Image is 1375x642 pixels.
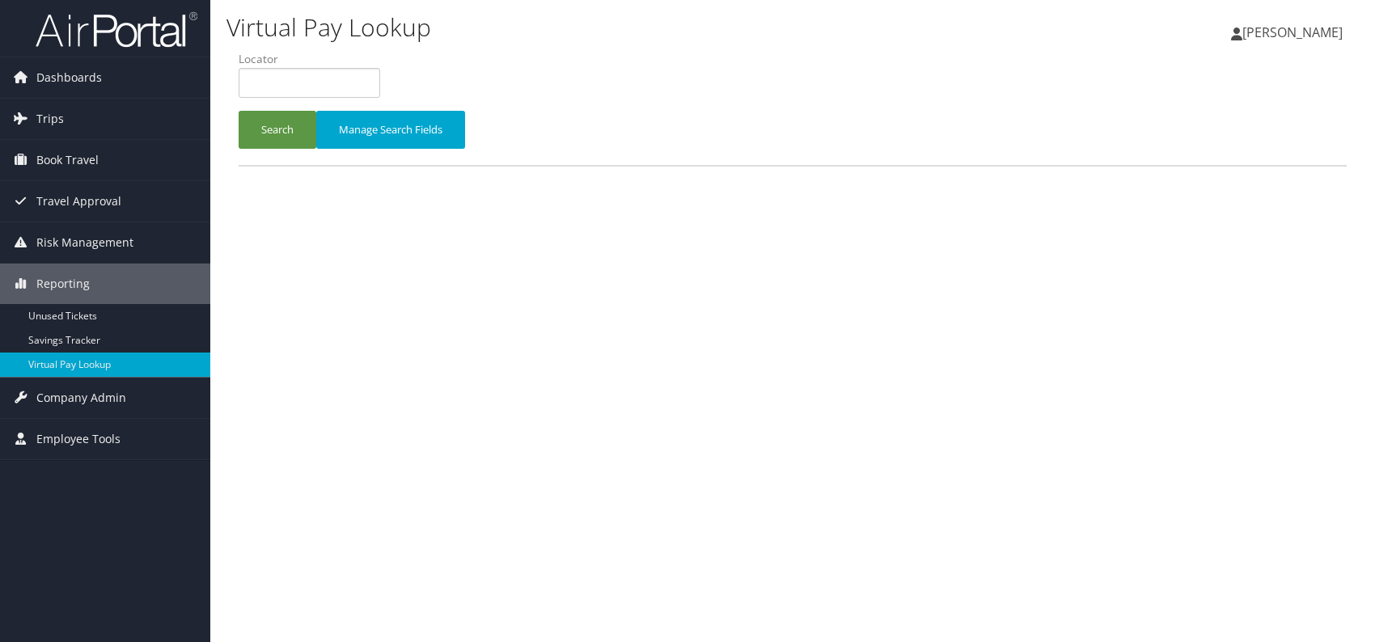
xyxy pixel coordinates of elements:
[226,11,981,44] h1: Virtual Pay Lookup
[1231,8,1359,57] a: [PERSON_NAME]
[36,140,99,180] span: Book Travel
[239,51,392,67] label: Locator
[316,111,465,149] button: Manage Search Fields
[36,419,121,459] span: Employee Tools
[36,264,90,304] span: Reporting
[36,11,197,49] img: airportal-logo.png
[36,181,121,222] span: Travel Approval
[36,57,102,98] span: Dashboards
[1242,23,1343,41] span: [PERSON_NAME]
[239,111,316,149] button: Search
[36,378,126,418] span: Company Admin
[36,99,64,139] span: Trips
[36,222,133,263] span: Risk Management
